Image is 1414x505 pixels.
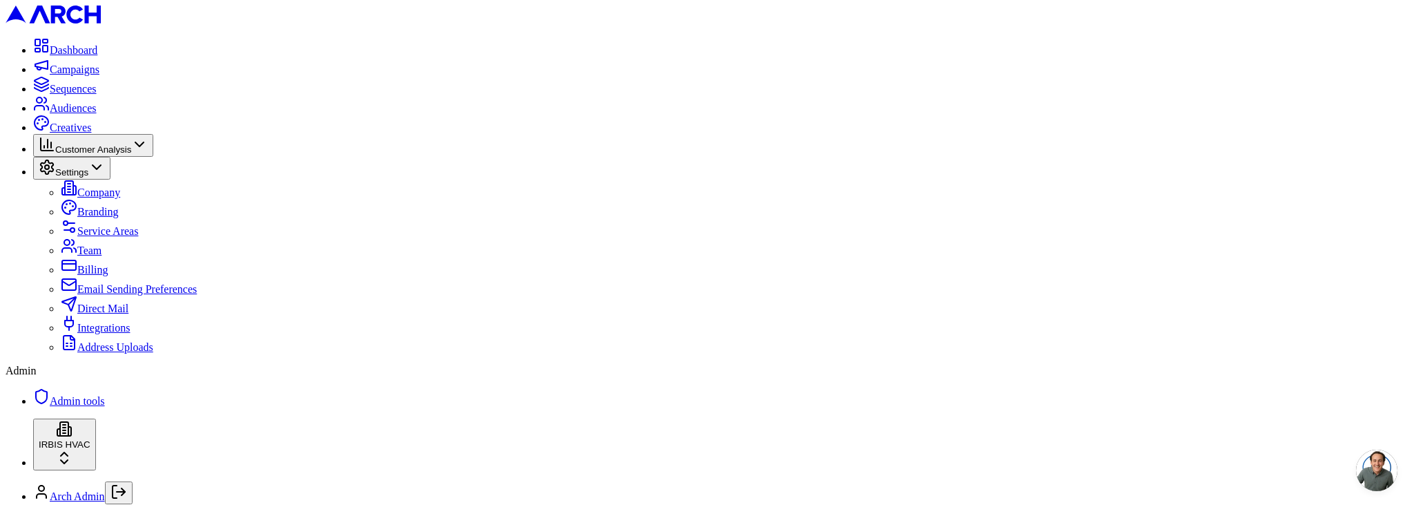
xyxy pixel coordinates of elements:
a: Address Uploads [61,341,153,353]
a: Sequences [33,83,97,95]
a: Campaigns [33,64,99,75]
a: Billing [61,264,108,276]
span: Service Areas [77,225,138,237]
span: Integrations [77,322,130,334]
a: Branding [61,206,119,218]
span: Audiences [50,102,97,114]
span: IRBIS HVAC [39,439,90,450]
a: Email Sending Preferences [61,283,197,295]
span: Admin tools [50,395,105,407]
span: Team [77,245,101,256]
span: Address Uploads [77,341,153,353]
a: Admin tools [33,395,105,407]
span: Campaigns [50,64,99,75]
a: Integrations [61,322,130,334]
a: Audiences [33,102,97,114]
span: Dashboard [50,44,97,56]
button: IRBIS HVAC [33,419,96,470]
span: Creatives [50,122,91,133]
div: Open chat [1356,450,1397,491]
a: Direct Mail [61,303,128,314]
span: Company [77,187,120,198]
a: Dashboard [33,44,97,56]
span: Settings [55,167,88,178]
span: Direct Mail [77,303,128,314]
button: Log out [105,482,133,504]
span: Customer Analysis [55,144,131,155]
span: Email Sending Preferences [77,283,197,295]
a: Arch Admin [50,490,105,502]
div: Admin [6,365,1408,377]
a: Company [61,187,120,198]
span: Branding [77,206,119,218]
span: Sequences [50,83,97,95]
a: Team [61,245,101,256]
span: Billing [77,264,108,276]
a: Service Areas [61,225,138,237]
a: Creatives [33,122,91,133]
button: Settings [33,157,110,180]
button: Customer Analysis [33,134,153,157]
